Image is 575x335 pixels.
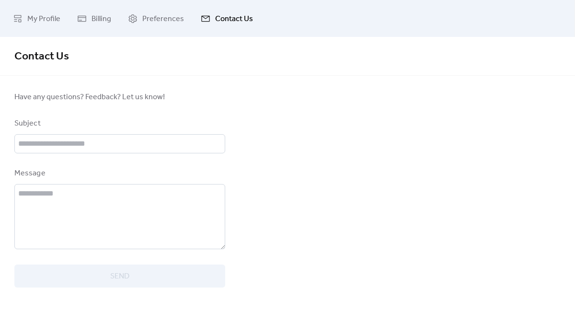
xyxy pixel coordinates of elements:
a: My Profile [6,4,68,33]
span: Preferences [142,12,184,26]
span: My Profile [27,12,60,26]
span: Contact Us [14,46,69,67]
a: Billing [70,4,118,33]
span: Billing [92,12,111,26]
a: Preferences [121,4,191,33]
div: Subject [14,118,223,129]
div: Message [14,168,223,179]
span: Contact Us [215,12,253,26]
span: Have any questions? Feedback? Let us know! [14,92,225,103]
a: Contact Us [194,4,260,33]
